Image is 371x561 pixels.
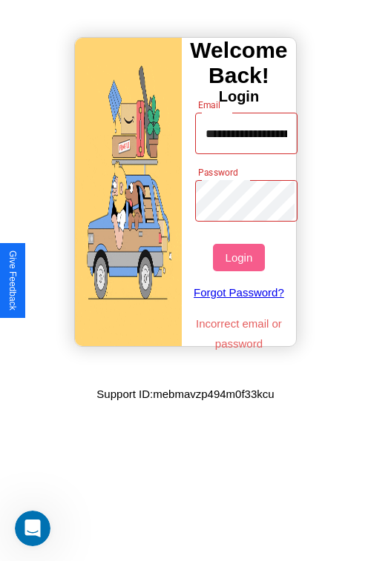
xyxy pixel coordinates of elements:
a: Forgot Password? [188,271,291,313]
button: Login [213,244,264,271]
p: Incorrect email or password [188,313,291,353]
h3: Welcome Back! [182,38,296,88]
label: Email [198,99,221,111]
img: gif [75,38,182,346]
label: Password [198,166,237,179]
h4: Login [182,88,296,105]
p: Support ID: mebmavzp494m0f33kcu [96,384,274,404]
iframe: Intercom live chat [15,511,50,546]
div: Give Feedback [7,250,18,311]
